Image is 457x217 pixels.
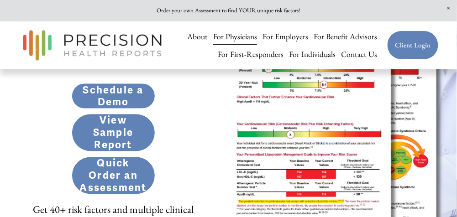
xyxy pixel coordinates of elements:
a: For First-Responders [218,45,284,63]
a: For Employers [263,28,308,46]
img: Precision Health Reports [18,26,166,65]
a: For Physicians [213,28,257,46]
a: Client Login [387,31,439,60]
a: For Individuals [289,45,336,63]
a: Quick Order an Assessment [72,157,155,195]
a: Contact Us [341,45,377,63]
a: View Sample Report [72,114,155,152]
a: Schedule a Demo [72,83,155,109]
iframe: Chat Widget [411,173,457,217]
a: About [187,28,208,46]
a: For Benefit Advisors [314,28,377,46]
